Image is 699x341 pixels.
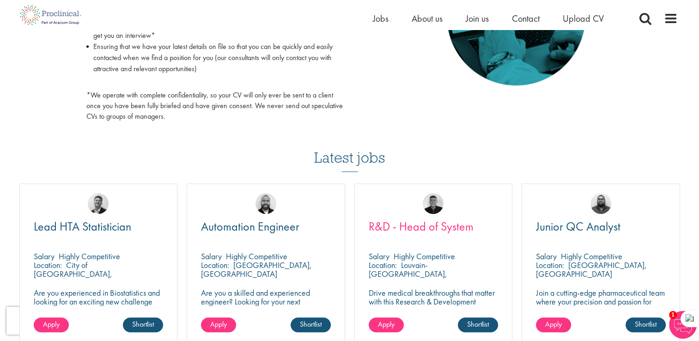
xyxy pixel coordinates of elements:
[536,219,620,234] span: Junior QC Analyst
[536,288,666,323] p: Join a cutting-edge pharmaceutical team where your precision and passion for quality will help sh...
[369,260,397,270] span: Location:
[466,12,489,24] a: Join us
[255,193,276,214] img: Jordan Kiely
[536,260,564,270] span: Location:
[86,90,343,122] p: *We operate with complete confidentiality, so your CV will only ever be sent to a client once you...
[626,317,666,332] a: Shortlist
[412,12,443,24] a: About us
[512,12,540,24] a: Contact
[378,319,395,329] span: Apply
[201,251,222,262] span: Salary
[369,219,474,234] span: R&D - Head of System
[201,221,331,232] a: Automation Engineer
[536,260,647,279] p: [GEOGRAPHIC_DATA], [GEOGRAPHIC_DATA]
[59,251,120,262] p: Highly Competitive
[201,260,229,270] span: Location:
[201,219,299,234] span: Automation Engineer
[34,260,62,270] span: Location:
[86,41,343,85] li: Ensuring that we have your latest details on file so that you can be quickly and easily contacted...
[369,251,389,262] span: Salary
[201,288,331,323] p: Are you a skilled and experienced engineer? Looking for your next opportunity to assist with impa...
[34,251,55,262] span: Salary
[536,317,571,332] a: Apply
[394,251,455,262] p: Highly Competitive
[369,221,498,232] a: R&D - Head of System
[669,311,677,319] span: 1
[210,319,227,329] span: Apply
[669,311,697,339] img: Chatbot
[369,317,404,332] a: Apply
[561,251,622,262] p: Highly Competitive
[226,251,287,262] p: Highly Competitive
[34,219,131,234] span: Lead HTA Statistician
[34,317,69,332] a: Apply
[590,193,611,214] img: Ashley Bennett
[34,288,164,323] p: Are you experienced in Biostatistics and looking for an exciting new challenge where you can assi...
[34,221,164,232] a: Lead HTA Statistician
[423,193,444,214] img: Christian Andersen
[369,288,498,315] p: Drive medical breakthroughs that matter with this Research & Development position!
[88,193,109,214] img: Tom Magenis
[6,307,125,335] iframe: reCAPTCHA
[458,317,498,332] a: Shortlist
[201,317,236,332] a: Apply
[373,12,389,24] a: Jobs
[43,319,60,329] span: Apply
[536,251,557,262] span: Salary
[123,317,163,332] a: Shortlist
[545,319,562,329] span: Apply
[291,317,331,332] a: Shortlist
[536,221,666,232] a: Junior QC Analyst
[369,260,447,288] p: Louvain-[GEOGRAPHIC_DATA], [GEOGRAPHIC_DATA]
[563,12,604,24] a: Upload CV
[34,260,112,288] p: City of [GEOGRAPHIC_DATA], [GEOGRAPHIC_DATA]
[314,127,385,172] h3: Latest jobs
[201,260,312,279] p: [GEOGRAPHIC_DATA], [GEOGRAPHIC_DATA]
